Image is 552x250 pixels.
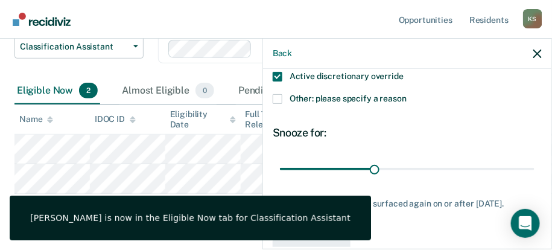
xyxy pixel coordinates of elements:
[290,71,404,81] span: Active discretionary override
[246,109,311,130] div: Full Term Release Date
[511,209,540,238] div: Open Intercom Messenger
[523,9,542,28] button: Profile dropdown button
[13,13,71,26] img: Recidiviz
[523,9,542,28] div: K S
[95,114,136,124] div: IDOC ID
[273,126,542,139] div: Snooze for:
[19,114,53,124] div: Name
[170,109,236,130] div: Eligibility Date
[79,83,98,98] span: 2
[273,48,292,59] button: Back
[273,199,542,209] div: [PERSON_NAME] may be surfaced again on or after [DATE].
[195,83,214,98] span: 0
[30,213,351,223] div: [PERSON_NAME] is now in the Eligible Now tab for Classification Assistant
[273,219,542,229] div: Not eligible reasons:
[290,94,407,103] span: Other: please specify a reason
[14,78,100,104] div: Eligible Now
[20,42,128,52] span: Classification Assistant
[236,78,302,104] div: Pending
[119,78,217,104] div: Almost Eligible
